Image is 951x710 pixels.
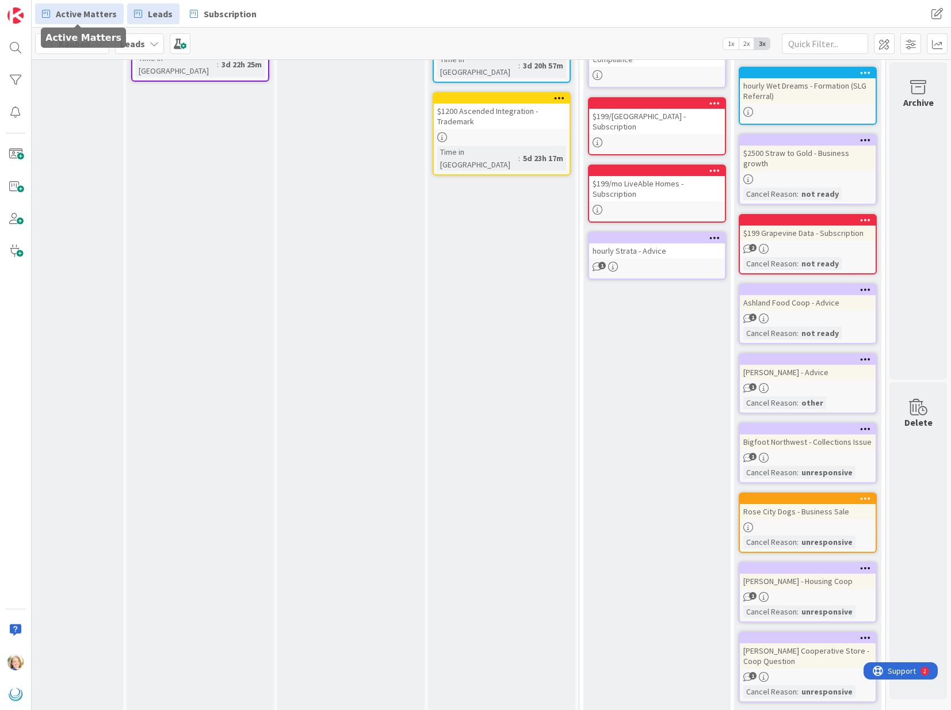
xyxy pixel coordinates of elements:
span: : [797,327,799,339]
div: Archive [903,96,934,109]
div: not ready [799,257,842,270]
div: Time in [GEOGRAPHIC_DATA] [136,52,217,77]
div: hourly Wet Dreams - Formation (SLG Referral) [740,78,876,104]
a: Active Matters [35,3,124,24]
div: Bigfoot Northwest - Collections Issue [740,434,876,449]
div: hourly Strata - Advice [589,243,725,258]
span: 1 [749,383,757,391]
div: Rose City Dogs - Business Sale [740,494,876,519]
span: 1 [749,672,757,680]
span: 1x [723,38,739,49]
a: $199/mo LiveAble Homes - Subscription [588,165,726,223]
div: $199/mo LiveAble Homes - Subscription [589,176,725,201]
a: $1200 Ascended Integration - TrademarkTime in [GEOGRAPHIC_DATA]:5d 23h 17m [433,92,571,175]
span: Subscription [204,7,257,21]
a: Leads [127,3,179,24]
div: 2 [60,5,63,14]
div: 5d 23h 17m [520,152,566,165]
a: hourly Wet Dreams - Formation (SLG Referral) [739,67,877,125]
span: : [797,188,799,200]
span: : [797,536,799,548]
a: Ashland Food Coop - AdviceCancel Reason:not ready [739,284,877,344]
div: unresponsive [799,536,855,548]
span: 3x [754,38,770,49]
div: $199/mo LiveAble Homes - Subscription [589,166,725,201]
a: hourly Strata - Advice [588,232,726,280]
div: Time in [GEOGRAPHIC_DATA] [437,53,518,78]
div: Cancel Reason [743,257,797,270]
div: 3d 20h 57m [520,59,566,72]
span: : [797,466,799,479]
div: other [799,396,826,409]
div: not ready [799,327,842,339]
span: Leads [148,7,173,21]
div: 3d 22h 25m [219,58,265,71]
span: : [518,152,520,165]
div: $199/[GEOGRAPHIC_DATA] - Subscription [589,109,725,134]
div: unresponsive [799,605,855,618]
a: [PERSON_NAME] Cooperative Store - Coop QuestionCancel Reason:unresponsive [739,632,877,703]
a: Subscription [183,3,263,24]
div: not ready [799,188,842,200]
span: : [797,685,799,698]
div: Rose City Dogs - Business Sale [740,504,876,519]
a: Bigfoot Northwest - Collections IssueCancel Reason:unresponsive [739,423,877,483]
div: Cancel Reason [743,466,797,479]
a: [PERSON_NAME] - Housing CoopCancel Reason:unresponsive [739,562,877,623]
div: Cancel Reason [743,685,797,698]
img: Visit kanbanzone.com [7,7,24,24]
div: unresponsive [799,466,855,479]
span: : [217,58,219,71]
div: Cancel Reason [743,327,797,339]
div: Delete [904,415,933,429]
div: [PERSON_NAME] - Advice [740,354,876,380]
a: $199/[GEOGRAPHIC_DATA] - Subscription [588,97,726,155]
span: Support [24,2,52,16]
span: : [797,396,799,409]
span: 1 [598,262,606,269]
div: $199 Grapevine Data - Subscription [740,215,876,241]
div: hourly Strata - Advice [589,233,725,258]
div: [PERSON_NAME] Cooperative Store - Coop Question [740,643,876,669]
div: unresponsive [799,685,855,698]
div: [PERSON_NAME] - Housing Coop [740,563,876,589]
div: $2500 Straw to Gold - Business growth [740,135,876,171]
h5: Active Matters [45,32,121,43]
div: hourly Wet Dreams - Formation (SLG Referral) [740,68,876,104]
span: : [518,59,520,72]
b: Leads [120,38,145,49]
div: Ashland Food Coop - Advice [740,295,876,310]
div: Cancel Reason [743,188,797,200]
div: Cancel Reason [743,396,797,409]
div: $199 Grapevine Data - Subscription [740,226,876,241]
div: Time in [GEOGRAPHIC_DATA] [437,146,518,171]
a: $2500 Straw to Gold - Business growthCancel Reason:not ready [739,134,877,205]
div: Cancel Reason [743,536,797,548]
div: [PERSON_NAME] Cooperative Store - Coop Question [740,633,876,669]
div: Ashland Food Coop - Advice [740,285,876,310]
a: $199 Grapevine Data - SubscriptionCancel Reason:not ready [739,214,877,274]
a: [PERSON_NAME] - AdviceCancel Reason:other [739,353,877,414]
div: [PERSON_NAME] - Advice [740,365,876,380]
div: $2500 Straw to Gold - Business growth [740,146,876,171]
div: Bigfoot Northwest - Collections Issue [740,424,876,449]
span: Active Matters [56,7,117,21]
span: 1 [749,592,757,600]
div: $1200 Ascended Integration - Trademark [434,104,570,129]
div: $1200 Ascended Integration - Trademark [434,93,570,129]
span: 1 [749,314,757,321]
img: AD [7,654,24,670]
span: 2x [739,38,754,49]
span: 1 [749,453,757,460]
a: Rose City Dogs - Business SaleCancel Reason:unresponsive [739,493,877,553]
div: [PERSON_NAME] - Housing Coop [740,574,876,589]
span: : [797,257,799,270]
div: $199/[GEOGRAPHIC_DATA] - Subscription [589,98,725,134]
span: : [797,605,799,618]
span: 2 [749,244,757,251]
div: Cancel Reason [743,605,797,618]
input: Quick Filter... [782,33,868,54]
img: avatar [7,686,24,703]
